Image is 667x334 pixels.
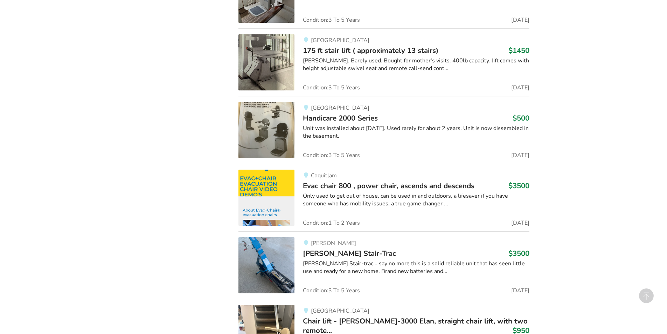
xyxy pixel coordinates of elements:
span: Coquitlam [311,172,337,179]
span: Condition: 3 To 5 Years [303,85,360,90]
h3: $500 [513,114,529,123]
div: Unit was installed about [DATE]. Used rarely for about 2 years. Unit is now dissembled in the bas... [303,124,529,141]
span: Condition: 1 To 2 Years [303,220,360,226]
span: [DATE] [511,288,529,293]
span: Condition: 3 To 5 Years [303,152,360,158]
div: [PERSON_NAME] Stair-trac... say no more this is a solid reliable unit that has seen little use an... [303,260,529,276]
span: Evac chair 800 , power chair, ascends and descends [303,181,474,191]
a: mobility-175 ft stair lift ( approximately 13 stairs)[GEOGRAPHIC_DATA]175 ft stair lift ( approxi... [238,28,529,96]
h3: $1450 [508,46,529,55]
span: 175 ft stair lift ( approximately 13 stairs) [303,46,438,55]
img: mobility-175 ft stair lift ( approximately 13 stairs) [238,34,294,90]
span: [DATE] [511,85,529,90]
div: [PERSON_NAME]. Barely used. Bought for mother's visits. 400lb capacity. lift comes with height ad... [303,57,529,73]
span: Handicare 2000 Series [303,113,378,123]
a: mobility-handicare 2000 series[GEOGRAPHIC_DATA]Handicare 2000 Series$500Unit was installed about ... [238,96,529,164]
span: Condition: 3 To 5 Years [303,288,360,293]
a: mobility-evac chair 800 , power chair, ascends and descendsCoquitlamEvac chair 800 , power chair,... [238,164,529,231]
img: mobility-handicare 2000 series [238,102,294,158]
img: mobility-garaventa stair-trac [238,237,294,293]
span: [DATE] [511,17,529,23]
span: [GEOGRAPHIC_DATA] [311,307,369,315]
span: [PERSON_NAME] [311,239,356,247]
span: [GEOGRAPHIC_DATA] [311,104,369,112]
span: [PERSON_NAME] Stair-Trac [303,248,396,258]
span: [GEOGRAPHIC_DATA] [311,36,369,44]
a: mobility-garaventa stair-trac[PERSON_NAME][PERSON_NAME] Stair-Trac$3500[PERSON_NAME] Stair-trac..... [238,231,529,299]
h3: $3500 [508,181,529,190]
h3: $3500 [508,249,529,258]
span: Condition: 3 To 5 Years [303,17,360,23]
div: Only used to get out of house, can be used in and outdoors, a lifesaver if you have someone who h... [303,192,529,208]
span: [DATE] [511,220,529,226]
img: mobility-evac chair 800 , power chair, ascends and descends [238,170,294,226]
span: [DATE] [511,152,529,158]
